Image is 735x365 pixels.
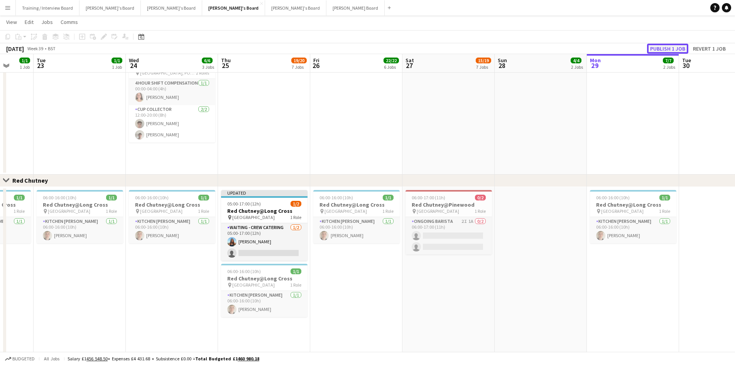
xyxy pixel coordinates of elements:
[227,201,261,207] span: 05:00-17:00 (12h)
[37,201,123,208] h3: Red Chutney@Long Cross
[86,356,108,362] tcxspan: Call 456 548.50 via 3CX
[140,70,196,76] span: [GEOGRAPHIC_DATA], PO18 0PS
[326,0,385,15] button: [PERSON_NAME] Board
[265,0,326,15] button: [PERSON_NAME]'s Board
[25,46,45,51] span: Week 39
[221,291,308,317] app-card-role: Kitchen [PERSON_NAME]1/106:00-16:00 (10h)[PERSON_NAME]
[129,190,215,243] app-job-card: 06:00-16:00 (10h)1/1Red Chutney@Long Cross [GEOGRAPHIC_DATA]1 RoleKitchen [PERSON_NAME]1/106:00-1...
[406,190,492,255] app-job-card: 06:00-17:00 (11h)0/2Red Chutney@Pinewood [GEOGRAPHIC_DATA]1 RoleONGOING BARISTA2I1A0/206:00-17:00...
[25,19,34,25] span: Edit
[6,45,24,53] div: [DATE]
[590,190,676,243] app-job-card: 06:00-16:00 (10h)1/1Red Chutney@Long Cross [GEOGRAPHIC_DATA]1 RoleKitchen [PERSON_NAME]1/106:00-1...
[141,0,202,15] button: [PERSON_NAME]'s Board
[382,208,394,214] span: 1 Role
[12,356,35,362] span: Budgeted
[412,195,445,200] span: 06:00-17:00 (11h)
[129,105,215,143] app-card-role: CUP COLLECTOR2/212:00-20:00 (8h)[PERSON_NAME][PERSON_NAME]
[690,44,729,54] button: Revert 1 job
[406,217,492,255] app-card-role: ONGOING BARISTA2I1A0/206:00-17:00 (11h)
[37,217,123,243] app-card-role: Kitchen [PERSON_NAME]1/106:00-16:00 (10h)[PERSON_NAME]
[601,208,644,214] span: [GEOGRAPHIC_DATA]
[79,0,141,15] button: [PERSON_NAME]'s Board
[12,177,54,184] div: Red Chutney
[313,57,319,64] span: Fri
[22,17,37,27] a: Edit
[313,201,400,208] h3: Red Chutney@Long Cross
[198,208,209,214] span: 1 Role
[682,57,691,64] span: Tue
[663,58,674,63] span: 7/7
[596,195,630,200] span: 06:00-16:00 (10h)
[475,195,486,200] span: 0/2
[37,190,123,243] app-job-card: 06:00-16:00 (10h)1/1Red Chutney@Long Cross [GEOGRAPHIC_DATA]1 RoleKitchen [PERSON_NAME]1/106:00-1...
[37,57,46,64] span: Tue
[129,217,215,243] app-card-role: Kitchen [PERSON_NAME]1/106:00-16:00 (10h)[PERSON_NAME]
[589,61,601,70] span: 29
[135,195,169,200] span: 06:00-16:00 (10h)
[43,195,76,200] span: 06:00-16:00 (10h)
[324,208,367,214] span: [GEOGRAPHIC_DATA]
[106,208,117,214] span: 1 Role
[14,195,25,200] span: 1/1
[227,268,261,274] span: 06:00-16:00 (10h)
[313,190,400,243] app-job-card: 06:00-16:00 (10h)1/1Red Chutney@Long Cross [GEOGRAPHIC_DATA]1 RoleKitchen [PERSON_NAME]1/106:00-1...
[221,223,308,261] app-card-role: Waiting - Crew Catering1/205:00-17:00 (12h)[PERSON_NAME]
[221,207,308,214] h3: Red Chutney@Long Cross
[417,208,459,214] span: [GEOGRAPHIC_DATA]
[659,195,670,200] span: 1/1
[221,190,308,196] div: Updated
[497,61,507,70] span: 28
[590,217,676,243] app-card-role: Kitchen [PERSON_NAME]1/106:00-16:00 (10h)[PERSON_NAME]
[232,282,275,288] span: [GEOGRAPHIC_DATA]
[383,195,394,200] span: 1/1
[384,64,399,70] div: 6 Jobs
[41,19,53,25] span: Jobs
[221,275,308,282] h3: Red Chutney@Long Cross
[38,17,56,27] a: Jobs
[35,61,46,70] span: 23
[195,356,259,362] span: Total Budgeted £1
[202,0,265,15] button: [PERSON_NAME]'s Board
[14,208,25,214] span: 1 Role
[48,208,90,214] span: [GEOGRAPHIC_DATA]
[112,64,122,70] div: 1 Job
[16,0,79,15] button: Training / Interview Board
[476,58,491,63] span: 15/19
[48,46,56,51] div: BST
[220,61,231,70] span: 25
[196,70,209,76] span: 2 Roles
[498,57,507,64] span: Sun
[20,64,30,70] div: 1 Job
[291,58,307,63] span: 19/20
[312,61,319,70] span: 26
[129,45,215,143] app-job-card: 00:00-20:00 (20h)3/3Logistics Assistant At [GEOGRAPHIC_DATA] [GEOGRAPHIC_DATA], PO18 0PS2 Roles4 ...
[571,64,583,70] div: 2 Jobs
[232,214,275,220] span: [GEOGRAPHIC_DATA]
[57,17,81,27] a: Comms
[106,195,117,200] span: 1/1
[221,57,231,64] span: Thu
[140,208,182,214] span: [GEOGRAPHIC_DATA]
[290,282,301,288] span: 1 Role
[404,61,414,70] span: 27
[475,208,486,214] span: 1 Role
[129,57,139,64] span: Wed
[291,201,301,207] span: 1/2
[590,201,676,208] h3: Red Chutney@Long Cross
[476,64,491,70] div: 7 Jobs
[384,58,399,63] span: 22/22
[406,57,414,64] span: Sat
[292,64,306,70] div: 7 Jobs
[221,190,308,261] div: Updated05:00-17:00 (12h)1/2Red Chutney@Long Cross [GEOGRAPHIC_DATA]1 RoleWaiting - Crew Catering1...
[663,64,675,70] div: 2 Jobs
[319,195,353,200] span: 06:00-16:00 (10h)
[313,217,400,243] app-card-role: Kitchen [PERSON_NAME]1/106:00-16:00 (10h)[PERSON_NAME]
[238,356,259,362] tcxspan: Call 460 980.18 via 3CX
[221,264,308,317] app-job-card: 06:00-16:00 (10h)1/1Red Chutney@Long Cross [GEOGRAPHIC_DATA]1 RoleKitchen [PERSON_NAME]1/106:00-1...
